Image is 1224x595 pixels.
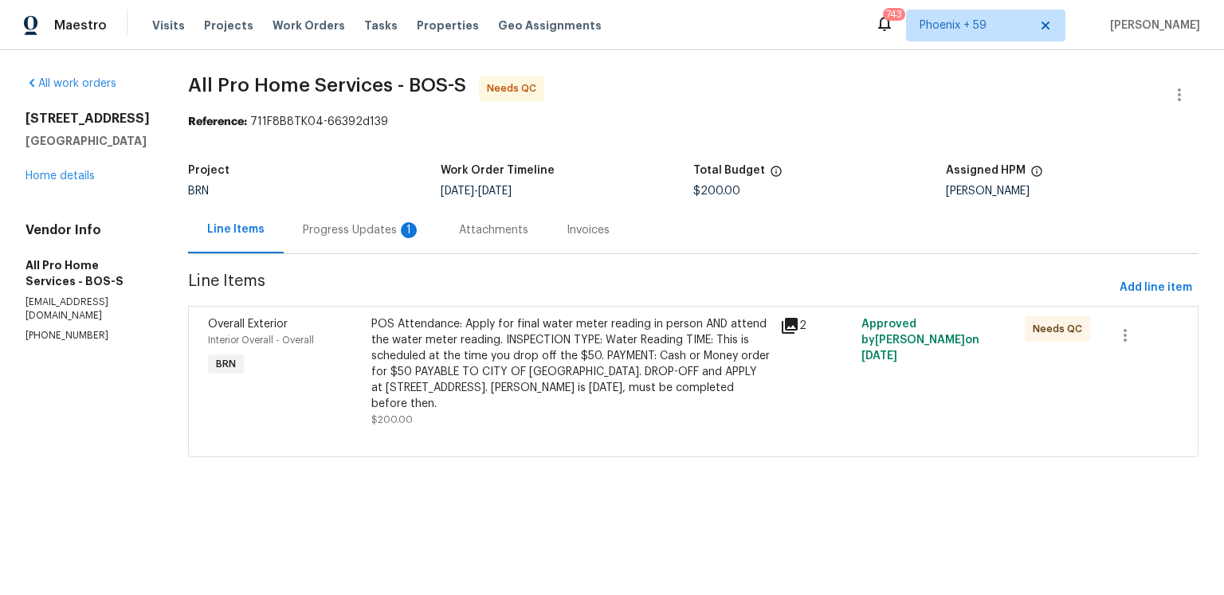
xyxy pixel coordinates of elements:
b: Reference: [188,116,247,127]
div: POS Attendance: Apply for final water meter reading in person AND attend the water meter reading.... [371,316,771,412]
h5: All Pro Home Services - BOS-S [25,257,150,289]
div: 743 [886,6,902,22]
span: Overall Exterior [208,319,288,330]
div: Attachments [459,222,528,238]
span: Line Items [188,273,1113,303]
span: Projects [204,18,253,33]
span: [PERSON_NAME] [1104,18,1200,33]
span: Maestro [54,18,107,33]
span: Add line item [1120,278,1192,298]
span: $200.00 [693,186,740,197]
h5: Assigned HPM [946,165,1026,176]
div: Invoices [567,222,610,238]
span: Approved by [PERSON_NAME] on [861,319,979,362]
a: Home details [25,170,95,182]
span: Needs QC [1033,321,1089,337]
h5: [GEOGRAPHIC_DATA] [25,133,150,149]
span: Properties [417,18,479,33]
span: $200.00 [371,415,413,425]
span: Geo Assignments [498,18,602,33]
p: [PHONE_NUMBER] [25,329,150,343]
span: The hpm assigned to this work order. [1030,165,1043,186]
h5: Total Budget [693,165,765,176]
span: Interior Overall - Overall [208,335,314,345]
span: [DATE] [861,350,897,362]
button: Add line item [1113,273,1198,303]
h2: [STREET_ADDRESS] [25,111,150,127]
div: Line Items [207,221,265,237]
span: Visits [152,18,185,33]
p: [EMAIL_ADDRESS][DOMAIN_NAME] [25,296,150,323]
h5: Work Order Timeline [441,165,555,176]
div: 1 [401,222,417,238]
span: Work Orders [273,18,345,33]
div: 711F8B8TK04-66392d139 [188,114,1198,130]
span: - [441,186,512,197]
span: Phoenix + 59 [920,18,1029,33]
span: BRN [210,356,242,372]
h4: Vendor Info [25,222,150,238]
span: BRN [188,186,209,197]
div: Progress Updates [303,222,421,238]
span: Needs QC [487,80,543,96]
span: All Pro Home Services - BOS-S [188,76,466,95]
h5: Project [188,165,229,176]
span: [DATE] [478,186,512,197]
span: The total cost of line items that have been proposed by Opendoor. This sum includes line items th... [770,165,783,186]
span: [DATE] [441,186,474,197]
span: Tasks [364,20,398,31]
a: All work orders [25,78,116,89]
div: [PERSON_NAME] [946,186,1198,197]
div: 2 [780,316,852,335]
